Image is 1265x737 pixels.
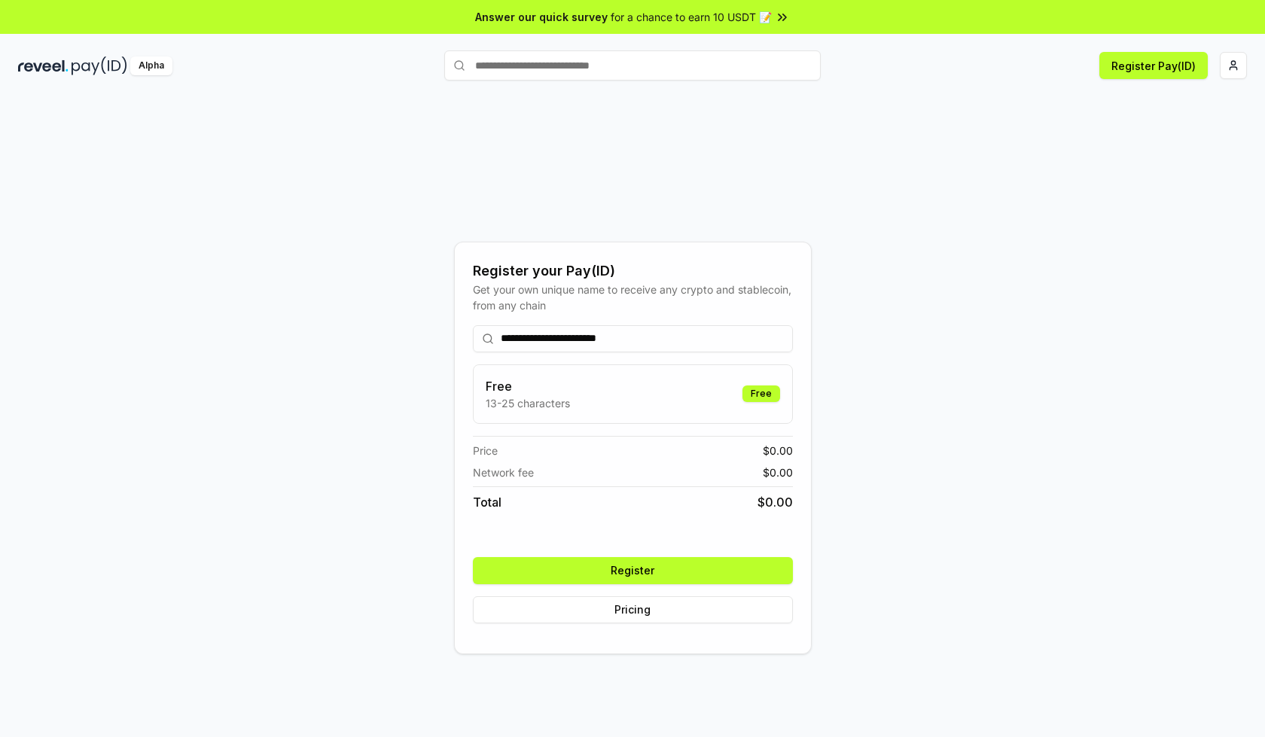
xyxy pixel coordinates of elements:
span: Answer our quick survey [475,9,608,25]
button: Register Pay(ID) [1099,52,1208,79]
div: Get your own unique name to receive any crypto and stablecoin, from any chain [473,282,793,313]
span: $ 0.00 [763,464,793,480]
span: Price [473,443,498,458]
button: Pricing [473,596,793,623]
div: Register your Pay(ID) [473,260,793,282]
div: Alpha [130,56,172,75]
h3: Free [486,377,570,395]
span: $ 0.00 [763,443,793,458]
span: for a chance to earn 10 USDT 📝 [611,9,772,25]
div: Free [742,385,780,402]
span: $ 0.00 [757,493,793,511]
span: Total [473,493,501,511]
img: pay_id [72,56,127,75]
img: reveel_dark [18,56,69,75]
p: 13-25 characters [486,395,570,411]
button: Register [473,557,793,584]
span: Network fee [473,464,534,480]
